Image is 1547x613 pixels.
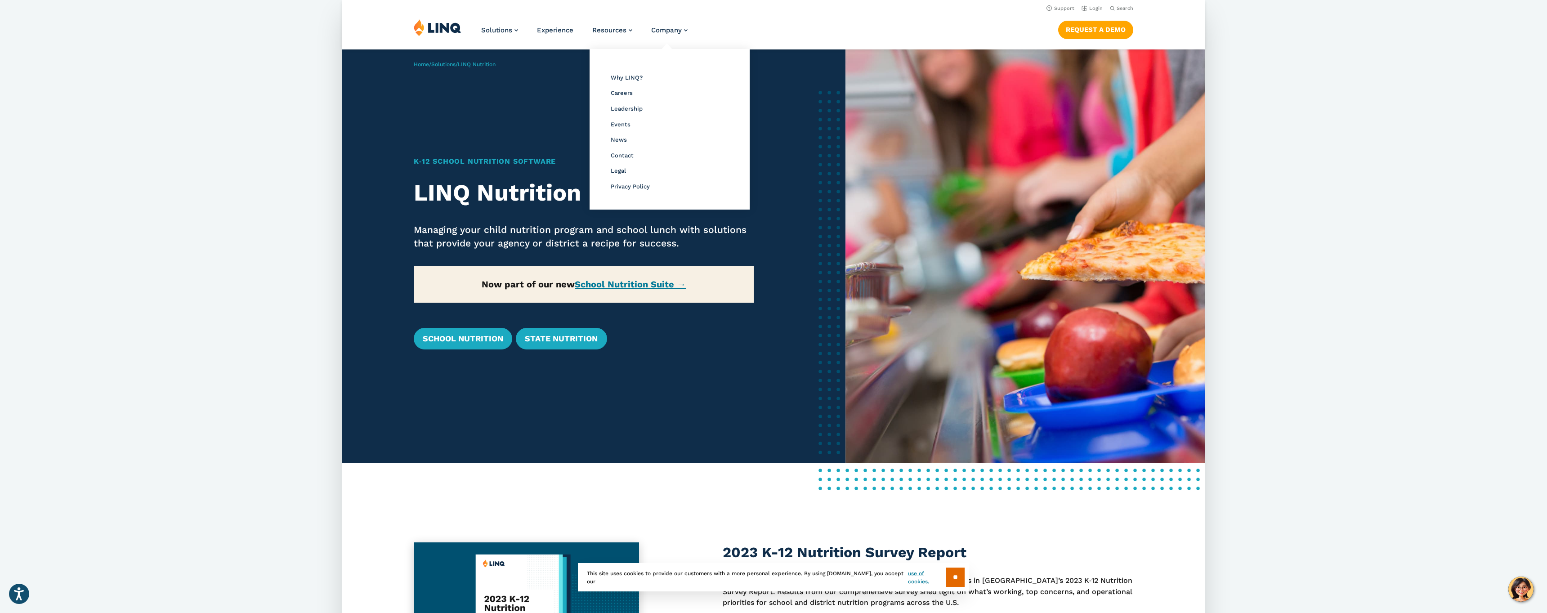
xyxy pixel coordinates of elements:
span: Resources [592,26,626,34]
a: Solutions [481,26,518,34]
a: Home [414,61,429,67]
a: Careers [611,89,633,96]
span: Company [651,26,682,34]
a: Resources [592,26,632,34]
a: Privacy Policy [611,183,650,190]
a: Support [1046,5,1074,11]
nav: Utility Navigation [342,3,1205,13]
a: use of cookies. [908,569,946,586]
h1: K‑12 School Nutrition Software [414,156,754,167]
a: School Nutrition [414,328,512,349]
span: Solutions [481,26,512,34]
a: Company [651,26,688,34]
a: Events [611,121,630,128]
p: Managing your child nutrition program and school lunch with solutions that provide your agency or... [414,223,754,250]
div: This site uses cookies to provide our customers with a more personal experience. By using [DOMAIN... [578,563,969,591]
span: LINQ Nutrition [458,61,496,67]
strong: 2023 K-12 Nutrition Survey Report [723,544,966,561]
img: LINQ | K‑12 Software [414,19,461,36]
button: Open Search Bar [1110,5,1133,12]
strong: LINQ Nutrition [414,179,581,206]
span: / / [414,61,496,67]
a: School Nutrition Suite → [575,279,686,290]
a: State Nutrition [516,328,607,349]
a: Solutions [431,61,456,67]
button: Hello, have a question? Let’s chat. [1508,577,1534,602]
a: Leadership [611,105,643,112]
strong: Now part of our new [482,279,686,290]
nav: Primary Navigation [481,19,688,49]
a: Why LINQ? [611,74,643,81]
span: Search [1117,5,1133,11]
img: Nutrition Overview Banner [845,49,1205,463]
a: Contact [611,152,634,159]
a: Request a Demo [1058,21,1133,39]
nav: Button Navigation [1058,19,1133,39]
a: News [611,136,627,143]
a: Login [1082,5,1103,11]
a: Legal [611,167,626,174]
a: Experience [537,26,573,34]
